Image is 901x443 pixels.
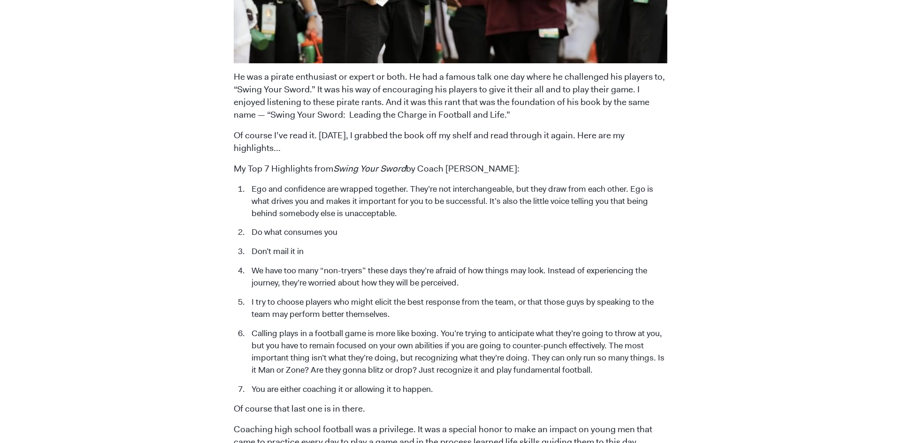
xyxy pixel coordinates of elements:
[234,71,668,121] p: He was a pirate enthusiast or expert or both. He had a famous talk one day where he challenged hi...
[247,328,668,376] li: Calling plays in a football game is more like boxing. You’re trying to anticipate what they’re go...
[234,163,668,175] p: My Top 7 Highlights from by Coach [PERSON_NAME]:
[247,183,668,220] li: Ego and confidence are wrapped together. They’re not interchangeable, but they draw from each oth...
[247,226,668,239] li: Do what consumes you
[247,296,668,321] li: I try to choose players who might elicit the best response from the team, or that those guys by s...
[247,265,668,289] li: We have too many “non-tryers” these days they’re afraid of how things may look. Instead of experi...
[333,163,406,174] em: Swing Your Sword
[247,383,668,396] li: You are either coaching it or allowing it to happen.
[234,403,668,415] p: Of course that last one is in there.
[234,129,668,155] p: Of course I’ve read it. [DATE], I grabbed the book off my shelf and read through it again. Here a...
[247,246,668,258] li: Don’t mail it in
